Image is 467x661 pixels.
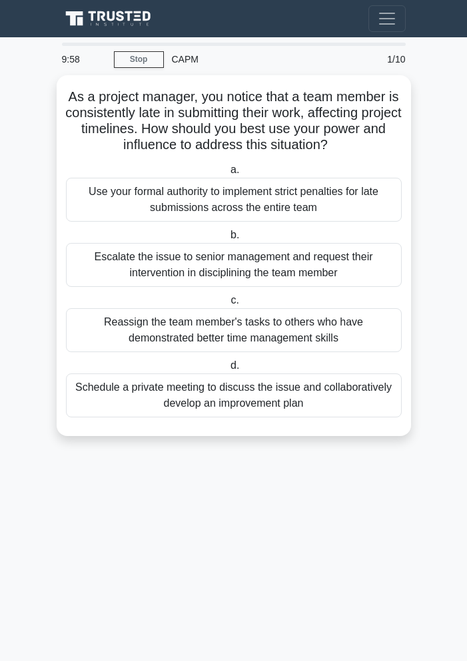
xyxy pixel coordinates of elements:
a: Stop [114,51,164,68]
button: Toggle navigation [368,5,406,32]
span: c. [231,294,239,306]
h5: As a project manager, you notice that a team member is consistently late in submitting their work... [65,89,403,154]
span: b. [231,229,239,240]
span: a. [231,164,239,175]
div: Use your formal authority to implement strict penalties for late submissions across the entire team [66,178,402,222]
div: Schedule a private meeting to discuss the issue and collaboratively develop an improvement plan [66,373,402,417]
div: 9:58 [54,46,114,73]
div: CAPM [164,46,354,73]
div: Escalate the issue to senior management and request their intervention in disciplining the team m... [66,243,402,287]
div: Reassign the team member's tasks to others who have demonstrated better time management skills [66,308,402,352]
span: d. [231,359,239,371]
div: 1/10 [354,46,414,73]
